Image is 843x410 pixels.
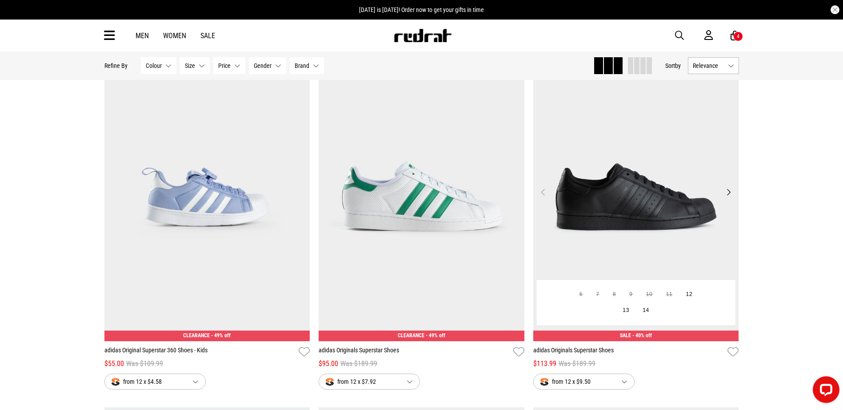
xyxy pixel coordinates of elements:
img: splitpay-icon.png [326,378,334,386]
div: 4 [737,33,739,39]
button: 14 [636,303,656,319]
button: Previous [538,187,549,197]
img: Redrat logo [393,29,452,42]
img: splitpay-icon.png [540,378,548,386]
button: from 12 x $4.58 [104,374,206,390]
button: 10 [639,287,659,303]
span: Colour [146,62,162,69]
span: from 12 x $7.92 [326,376,400,387]
span: $113.99 [533,359,556,369]
button: Price [213,57,245,74]
span: Relevance [693,62,724,69]
button: from 12 x $7.92 [319,374,420,390]
span: $55.00 [104,359,124,369]
iframe: LiveChat chat widget [806,373,843,410]
button: 6 [573,287,589,303]
a: adidas Originals Superstar Shoes [319,346,510,359]
span: Gender [254,62,272,69]
button: 9 [623,287,639,303]
button: Size [180,57,210,74]
img: splitpay-icon.png [112,378,120,386]
a: adidas Original Superstar 360 Shoes - Kids [104,346,296,359]
span: SALE [620,332,631,339]
span: Price [218,62,231,69]
button: Relevance [688,57,739,74]
span: Size [185,62,195,69]
span: CLEARANCE [398,332,424,339]
button: Next [723,187,734,197]
span: CLEARANCE [183,332,210,339]
span: Was $109.99 [126,359,163,369]
span: - 49% off [211,332,231,339]
button: from 12 x $9.50 [533,374,635,390]
span: from 12 x $4.58 [112,376,185,387]
button: Gender [249,57,286,74]
button: Colour [141,57,176,74]
a: 4 [731,31,739,40]
span: Was $189.99 [559,359,595,369]
span: Was $189.99 [340,359,377,369]
span: by [675,62,681,69]
img: Adidas Original Superstar 360 Shoes - Kids in Blue [104,54,310,341]
button: 11 [659,287,679,303]
a: Sale [200,32,215,40]
button: 7 [589,287,606,303]
span: from 12 x $9.50 [540,376,614,387]
button: Brand [290,57,324,74]
button: Sortby [665,60,681,71]
a: Women [163,32,186,40]
span: Brand [295,62,309,69]
button: 13 [616,303,636,319]
img: Adidas Originals Superstar Shoes in Black [533,54,739,341]
img: Adidas Originals Superstar Shoes in White [319,54,524,341]
a: adidas Originals Superstar Shoes [533,346,724,359]
button: 12 [679,287,699,303]
span: - 40% off [632,332,652,339]
span: $95.00 [319,359,338,369]
button: 8 [606,287,623,303]
p: Refine By [104,62,128,69]
span: [DATE] is [DATE]! Order now to get your gifts in time [359,6,484,13]
span: - 49% off [426,332,445,339]
a: Men [136,32,149,40]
